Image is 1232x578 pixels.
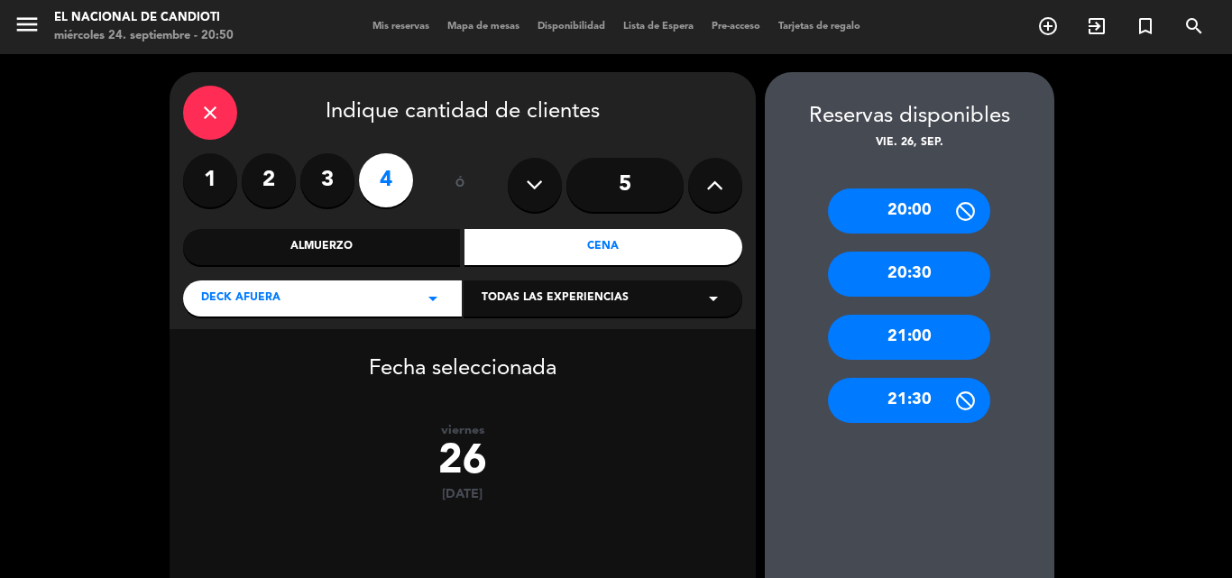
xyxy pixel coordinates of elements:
span: Mapa de mesas [438,22,529,32]
i: add_circle_outline [1037,15,1059,37]
label: 4 [359,153,413,207]
label: 3 [300,153,354,207]
div: [DATE] [170,487,756,502]
label: 1 [183,153,237,207]
span: Lista de Espera [614,22,703,32]
div: El Nacional de Candioti [54,9,234,27]
span: Tarjetas de regalo [769,22,869,32]
span: Todas las experiencias [482,289,629,307]
div: ó [431,153,490,216]
div: 21:00 [828,315,990,360]
div: 20:00 [828,188,990,234]
i: arrow_drop_down [703,288,724,309]
label: 2 [242,153,296,207]
div: viernes [170,423,756,438]
i: arrow_drop_down [422,288,444,309]
div: Indique cantidad de clientes [183,86,742,140]
span: Mis reservas [363,22,438,32]
i: menu [14,11,41,38]
div: miércoles 24. septiembre - 20:50 [54,27,234,45]
i: search [1183,15,1205,37]
div: vie. 26, sep. [765,134,1054,152]
div: 20:30 [828,252,990,297]
i: turned_in_not [1135,15,1156,37]
span: Pre-acceso [703,22,769,32]
span: Disponibilidad [529,22,614,32]
div: Reservas disponibles [765,99,1054,134]
div: Cena [464,229,742,265]
i: close [199,102,221,124]
span: DECK AFUERA [201,289,280,307]
div: 21:30 [828,378,990,423]
div: Fecha seleccionada [170,329,756,387]
div: 26 [170,438,756,487]
button: menu [14,11,41,44]
div: Almuerzo [183,229,461,265]
i: exit_to_app [1086,15,1108,37]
